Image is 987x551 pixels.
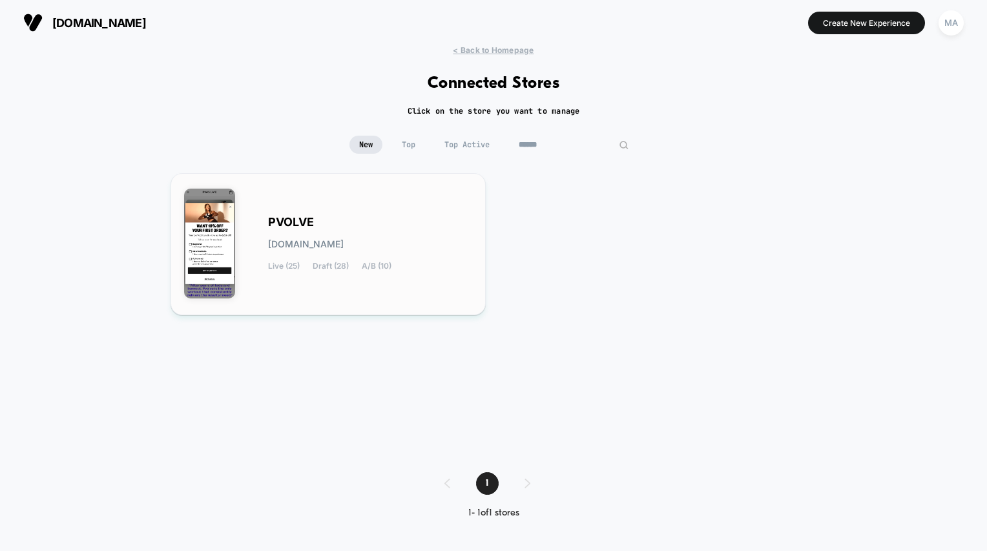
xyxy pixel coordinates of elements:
[392,136,425,154] span: Top
[268,262,300,271] span: Live (25)
[349,136,382,154] span: New
[362,262,391,271] span: A/B (10)
[428,74,560,93] h1: Connected Stores
[435,136,499,154] span: Top Active
[19,12,150,33] button: [DOMAIN_NAME]
[313,262,349,271] span: Draft (28)
[23,13,43,32] img: Visually logo
[939,10,964,36] div: MA
[453,45,534,55] span: < Back to Homepage
[935,10,968,36] button: MA
[268,218,314,227] span: PVOLVE
[808,12,925,34] button: Create New Experience
[619,140,629,150] img: edit
[184,189,235,298] img: PVOLVE
[52,16,146,30] span: [DOMAIN_NAME]
[431,508,556,519] div: 1 - 1 of 1 stores
[268,240,344,249] span: [DOMAIN_NAME]
[408,106,580,116] h2: Click on the store you want to manage
[476,472,499,495] span: 1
